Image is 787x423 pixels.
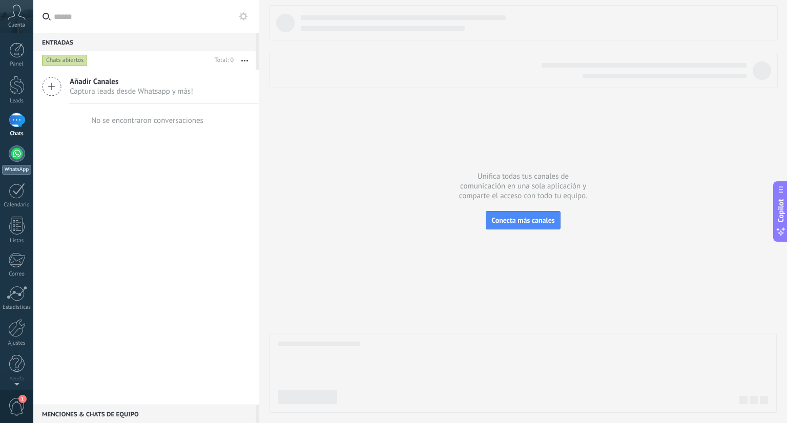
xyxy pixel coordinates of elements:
span: Copilot [776,199,786,223]
span: Añadir Canales [70,77,193,87]
div: Estadísticas [2,304,32,311]
button: Más [234,51,256,70]
div: Listas [2,238,32,244]
span: Conecta más canales [491,216,554,225]
div: Menciones & Chats de equipo [33,405,256,423]
span: Captura leads desde Whatsapp y más! [70,87,193,96]
div: No se encontraron conversaciones [91,116,203,125]
div: Chats abiertos [42,54,88,67]
div: Ajustes [2,340,32,347]
div: Correo [2,271,32,278]
div: Total: 0 [211,55,234,66]
div: WhatsApp [2,165,31,175]
div: Entradas [33,33,256,51]
span: Cuenta [8,22,25,29]
button: Conecta más canales [486,211,560,229]
div: Panel [2,61,32,68]
div: Chats [2,131,32,137]
span: 1 [18,395,27,403]
div: Calendario [2,202,32,208]
div: Leads [2,98,32,104]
